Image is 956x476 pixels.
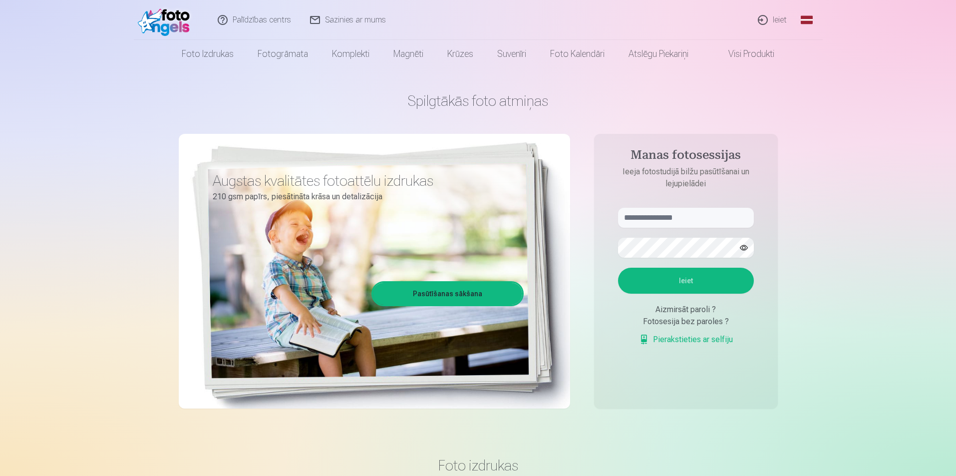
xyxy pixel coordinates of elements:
a: Pasūtīšanas sākšana [373,283,522,305]
p: Ieeja fotostudijā bilžu pasūtīšanai un lejupielādei [608,166,764,190]
div: Fotosesija bez paroles ? [618,316,754,328]
a: Pierakstieties ar selfiju [639,334,733,346]
a: Fotogrāmata [246,40,320,68]
a: Foto izdrukas [170,40,246,68]
h4: Manas fotosessijas [608,148,764,166]
a: Magnēti [381,40,435,68]
a: Foto kalendāri [538,40,617,68]
a: Visi produkti [700,40,786,68]
a: Krūzes [435,40,485,68]
a: Komplekti [320,40,381,68]
a: Atslēgu piekariņi [617,40,700,68]
p: 210 gsm papīrs, piesātināta krāsa un detalizācija [213,190,516,204]
a: Suvenīri [485,40,538,68]
img: /fa1 [138,4,195,36]
button: Ieiet [618,268,754,294]
h3: Foto izdrukas [187,457,770,475]
h3: Augstas kvalitātes fotoattēlu izdrukas [213,172,516,190]
h1: Spilgtākās foto atmiņas [179,92,778,110]
div: Aizmirsāt paroli ? [618,304,754,316]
